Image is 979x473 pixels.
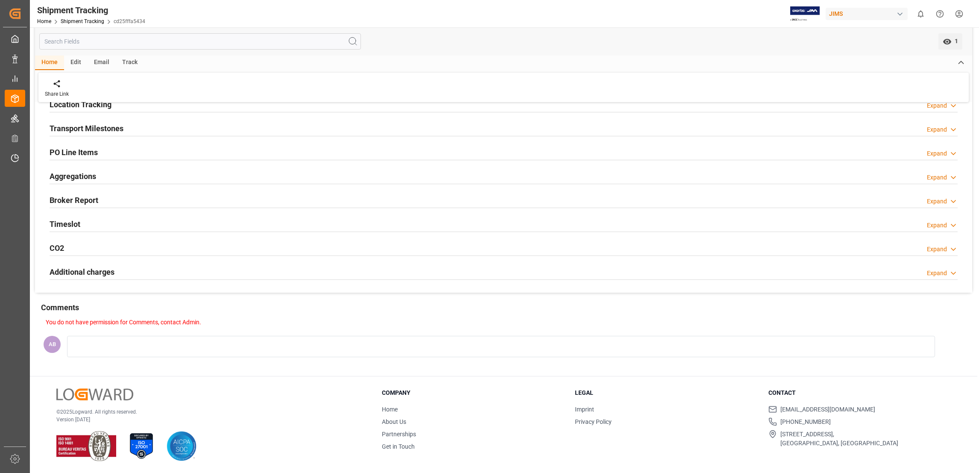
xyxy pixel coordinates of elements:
[768,388,951,397] h3: Contact
[927,221,947,230] div: Expand
[126,431,156,461] img: ISO 27001 Certification
[382,418,406,425] a: About Us
[50,242,64,254] h2: CO2
[938,33,962,50] button: open menu
[41,302,79,313] h2: Comments
[382,431,416,438] a: Partnerships
[575,418,612,425] a: Privacy Policy
[50,99,111,110] h2: Location Tracking
[927,269,947,278] div: Expand
[780,405,875,414] span: [EMAIL_ADDRESS][DOMAIN_NAME]
[35,56,64,70] div: Home
[61,18,104,24] a: Shipment Tracking
[575,406,594,413] a: Imprint
[911,4,930,24] button: show 0 new notifications
[167,431,196,461] img: AICPA SOC
[50,123,123,134] h2: Transport Milestones
[952,38,958,44] span: 1
[382,443,415,450] a: Get in Touch
[56,388,133,401] img: Logward Logo
[45,90,69,98] div: Share Link
[116,56,144,70] div: Track
[927,125,947,134] div: Expand
[927,173,947,182] div: Expand
[39,33,361,50] input: Search Fields
[780,417,831,426] span: [PHONE_NUMBER]
[50,194,98,206] h2: Broker Report
[88,56,116,70] div: Email
[780,430,898,448] span: [STREET_ADDRESS], [GEOGRAPHIC_DATA], [GEOGRAPHIC_DATA]
[56,431,116,461] img: ISO 9001 & ISO 14001 Certification
[50,147,98,158] h2: PO Line Items
[50,170,96,182] h2: Aggregations
[382,388,564,397] h3: Company
[50,266,114,278] h2: Additional charges
[927,149,947,158] div: Expand
[927,197,947,206] div: Expand
[37,18,51,24] a: Home
[927,101,947,110] div: Expand
[382,406,398,413] a: Home
[575,388,757,397] h3: Legal
[826,6,911,22] button: JIMS
[46,318,959,327] p: You do not have permission for Comments, contact Admin.
[826,8,908,20] div: JIMS
[50,218,80,230] h2: Timeslot
[790,6,820,21] img: Exertis%20JAM%20-%20Email%20Logo.jpg_1722504956.jpg
[56,416,361,423] p: Version [DATE]
[930,4,950,24] button: Help Center
[37,4,145,17] div: Shipment Tracking
[927,245,947,254] div: Expand
[64,56,88,70] div: Edit
[56,408,361,416] p: © 2025 Logward. All rights reserved.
